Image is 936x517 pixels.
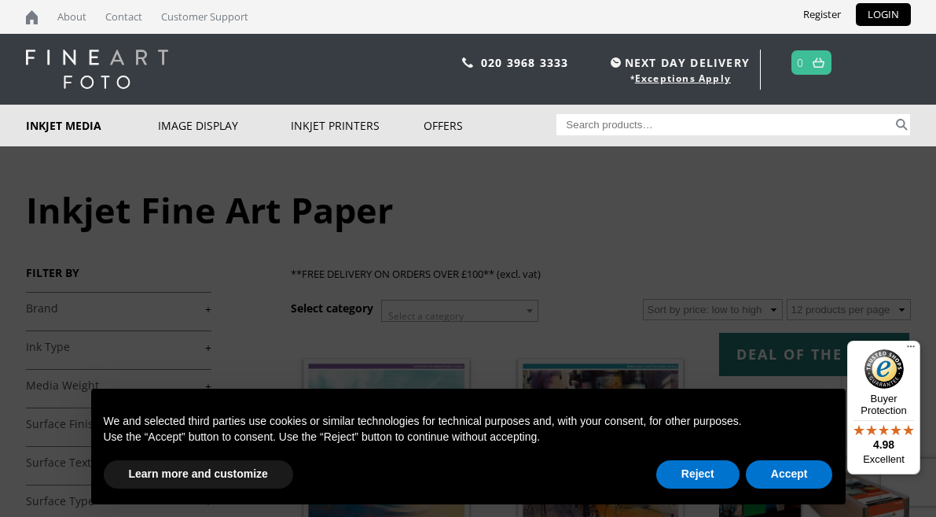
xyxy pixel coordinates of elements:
[847,341,920,475] button: Trusted Shops TrustmarkBuyer Protection4.98Excellent
[893,114,911,135] button: Search
[864,349,904,389] img: Trusted Shops Trustmark
[26,105,159,146] a: Inkjet Media
[873,438,894,451] span: 4.98
[797,51,804,74] a: 0
[791,3,853,26] a: Register
[611,57,621,68] img: time.svg
[901,341,920,360] button: Menu
[656,460,740,489] button: Reject
[856,3,911,26] a: LOGIN
[635,72,731,85] a: Exceptions Apply
[847,393,920,416] p: Buyer Protection
[158,105,291,146] a: Image Display
[291,105,424,146] a: Inkjet Printers
[607,54,750,72] span: NEXT DAY DELIVERY
[556,114,893,135] input: Search products…
[462,57,473,68] img: phone.svg
[26,50,168,89] img: logo-white.svg
[104,414,833,430] p: We and selected third parties use cookies or similar technologies for technical purposes and, wit...
[481,55,569,70] a: 020 3968 3333
[104,430,833,445] p: Use the “Accept” button to consent. Use the “Reject” button to continue without accepting.
[813,57,824,68] img: basket.svg
[424,105,556,146] a: Offers
[104,460,293,489] button: Learn more and customize
[746,460,833,489] button: Accept
[847,453,920,466] p: Excellent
